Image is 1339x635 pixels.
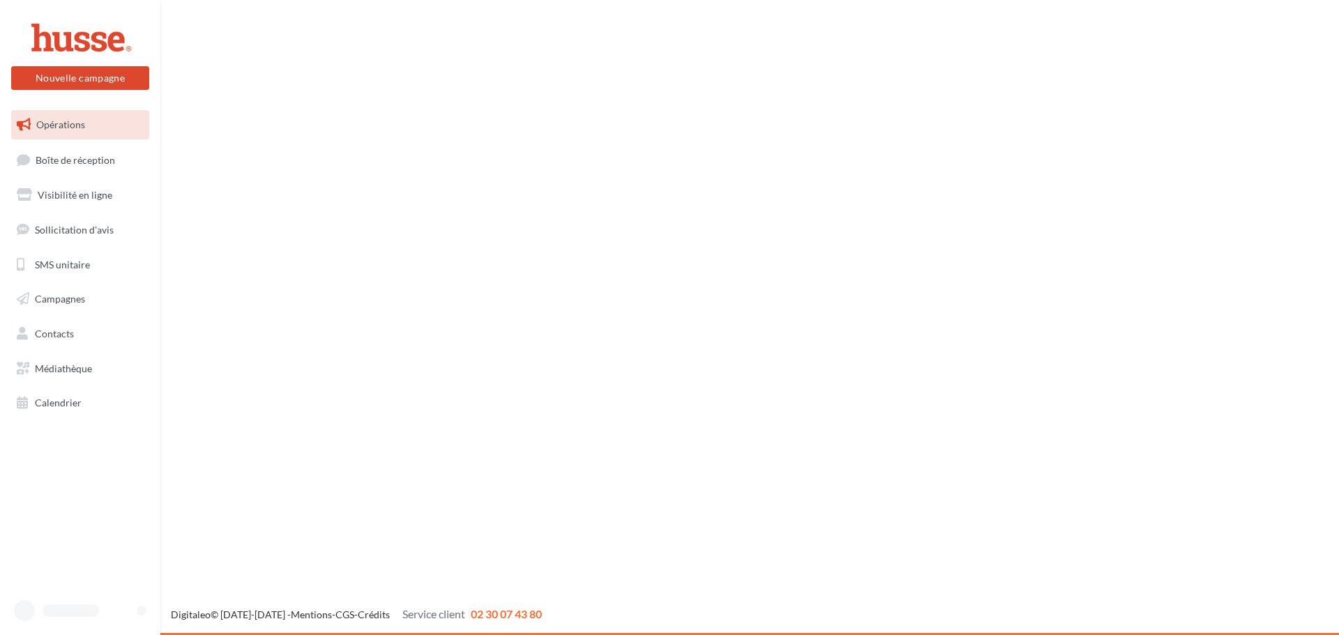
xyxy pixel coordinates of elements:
[8,250,152,280] a: SMS unitaire
[35,397,82,408] span: Calendrier
[35,258,90,270] span: SMS unitaire
[35,362,92,374] span: Médiathèque
[8,388,152,418] a: Calendrier
[291,609,332,620] a: Mentions
[171,609,542,620] span: © [DATE]-[DATE] - - -
[171,609,211,620] a: Digitaleo
[358,609,390,620] a: Crédits
[402,607,465,620] span: Service client
[35,224,114,236] span: Sollicitation d'avis
[8,110,152,139] a: Opérations
[36,153,115,165] span: Boîte de réception
[35,328,74,339] span: Contacts
[471,607,542,620] span: 02 30 07 43 80
[8,284,152,314] a: Campagnes
[8,181,152,210] a: Visibilité en ligne
[36,118,85,130] span: Opérations
[8,354,152,383] a: Médiathèque
[335,609,354,620] a: CGS
[8,145,152,175] a: Boîte de réception
[8,215,152,245] a: Sollicitation d'avis
[11,66,149,90] button: Nouvelle campagne
[35,293,85,305] span: Campagnes
[38,189,112,201] span: Visibilité en ligne
[8,319,152,349] a: Contacts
